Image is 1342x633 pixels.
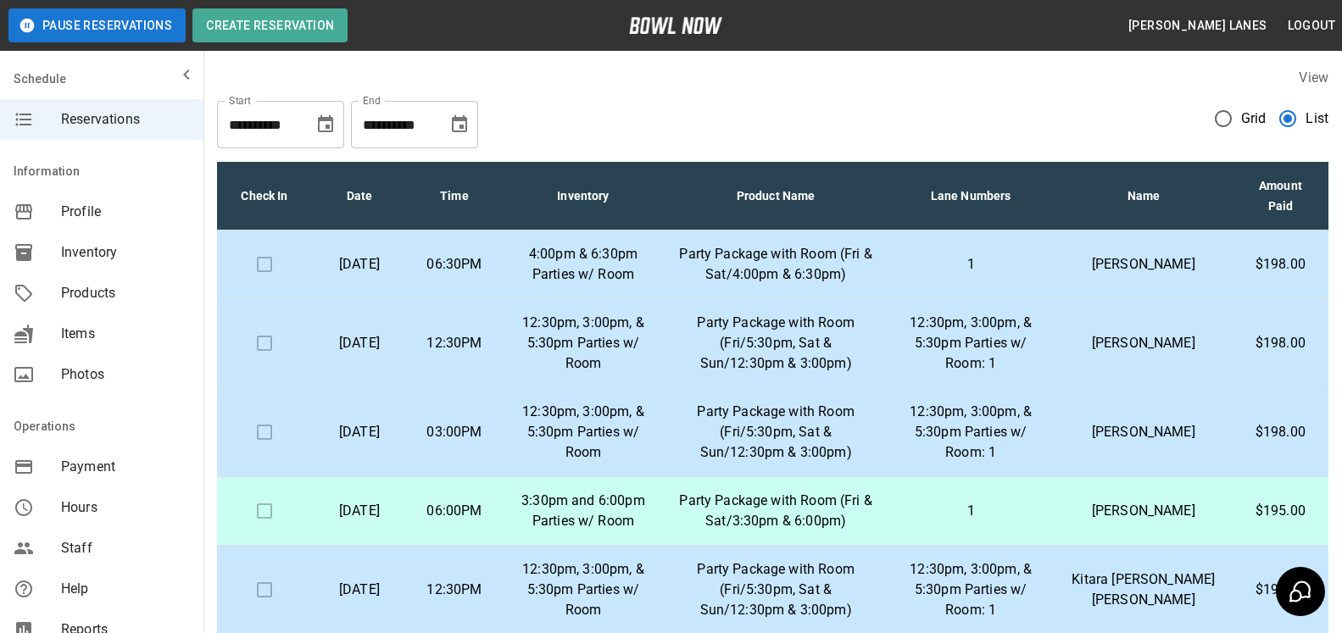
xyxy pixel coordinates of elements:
p: 12:30PM [420,333,488,353]
p: [PERSON_NAME] [1068,254,1219,275]
p: 1 [900,254,1041,275]
span: List [1306,108,1328,129]
th: Date [312,162,407,230]
p: Party Package with Room (Fri/5:30pm, Sat & Sun/12:30pm & 3:00pm) [678,559,874,620]
span: Reservations [61,109,190,130]
p: 1 [900,501,1041,521]
p: $198.00 [1246,422,1315,442]
p: 12:30pm, 3:00pm, & 5:30pm Parties w/ Room [515,313,651,374]
p: [DATE] [326,580,393,600]
button: Logout [1281,10,1342,42]
p: 06:00PM [420,501,488,521]
span: Products [61,283,190,303]
th: Amount Paid [1233,162,1328,230]
th: Check In [217,162,312,230]
button: [PERSON_NAME] Lanes [1122,10,1274,42]
p: $198.00 [1246,333,1315,353]
span: Hours [61,497,190,518]
p: [PERSON_NAME] [1068,501,1219,521]
p: Party Package with Room (Fri/5:30pm, Sat & Sun/12:30pm & 3:00pm) [678,402,874,463]
p: $198.00 [1246,254,1315,275]
p: Party Package with Room (Fri & Sat/4:00pm & 6:30pm) [678,244,874,285]
p: 12:30pm, 3:00pm, & 5:30pm Parties w/ Room: 1 [900,313,1041,374]
p: 12:30pm, 3:00pm, & 5:30pm Parties w/ Room: 1 [900,402,1041,463]
p: $198.00 [1246,580,1315,600]
p: [DATE] [326,422,393,442]
p: [DATE] [326,333,393,353]
p: 03:00PM [420,422,488,442]
th: Inventory [502,162,665,230]
p: [PERSON_NAME] [1068,422,1219,442]
span: Help [61,579,190,599]
p: Kitara [PERSON_NAME] [PERSON_NAME] [1068,569,1219,610]
button: Choose date, selected date is Aug 29, 2025 [309,108,342,142]
p: 4:00pm & 6:30pm Parties w/ Room [515,244,651,285]
th: Lane Numbers [887,162,1055,230]
button: Choose date, selected date is Sep 29, 2025 [443,108,476,142]
p: 06:30PM [420,254,488,275]
button: Pause Reservations [8,8,186,42]
img: logo [629,17,722,34]
p: Party Package with Room (Fri & Sat/3:30pm & 6:00pm) [678,491,874,531]
th: Name [1055,162,1233,230]
span: Grid [1241,108,1267,129]
th: Time [407,162,502,230]
p: [DATE] [326,501,393,521]
p: Party Package with Room (Fri/5:30pm, Sat & Sun/12:30pm & 3:00pm) [678,313,874,374]
label: View [1299,69,1328,86]
p: 12:30pm, 3:00pm, & 5:30pm Parties w/ Room: 1 [900,559,1041,620]
span: Staff [61,538,190,558]
span: Items [61,324,190,344]
th: Product Name [665,162,888,230]
button: Create Reservation [192,8,348,42]
p: [DATE] [326,254,393,275]
p: 12:30pm, 3:00pm, & 5:30pm Parties w/ Room [515,402,651,463]
p: $195.00 [1246,501,1315,521]
p: 12:30pm, 3:00pm, & 5:30pm Parties w/ Room [515,559,651,620]
span: Profile [61,202,190,222]
span: Payment [61,457,190,477]
p: 3:30pm and 6:00pm Parties w/ Room [515,491,651,531]
span: Photos [61,364,190,385]
p: 12:30PM [420,580,488,600]
p: [PERSON_NAME] [1068,333,1219,353]
span: Inventory [61,242,190,263]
